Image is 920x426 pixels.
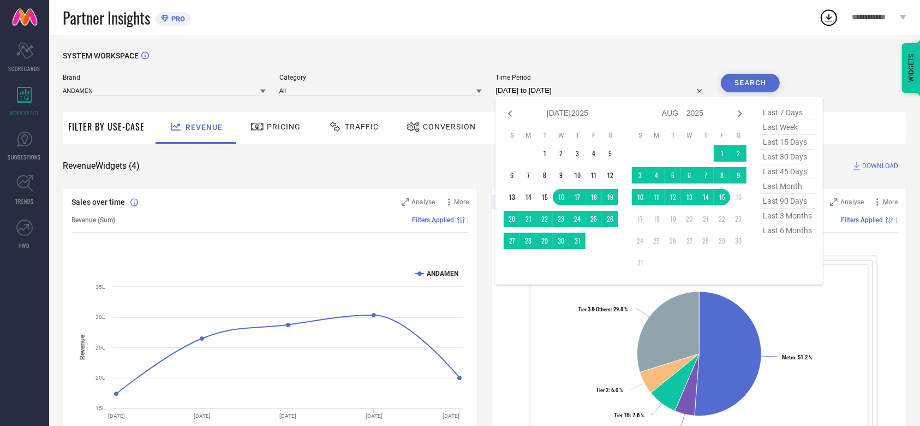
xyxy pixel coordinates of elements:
tspan: Tier 3 & Others [578,306,611,312]
td: Sat Aug 02 2025 [730,145,746,162]
span: WORKSPACE [10,109,40,117]
text: 35L [95,284,105,290]
text: [DATE] [280,413,297,419]
td: Sat Jul 12 2025 [602,167,618,184]
th: Monday [648,131,665,140]
td: Thu Aug 21 2025 [697,211,714,227]
th: Tuesday [665,131,681,140]
td: Mon Aug 04 2025 [648,167,665,184]
td: Sun Aug 10 2025 [632,189,648,205]
span: Filters Applied [841,216,883,224]
td: Tue Aug 12 2025 [665,189,681,205]
td: Mon Jul 14 2025 [520,189,536,205]
span: | [896,216,898,224]
span: Filters Applied [413,216,455,224]
tspan: Revenue [79,334,86,360]
span: Analyse [412,198,435,206]
text: [DATE] [108,413,125,419]
td: Fri Aug 22 2025 [714,211,730,227]
span: last 3 months [760,209,815,223]
td: Wed Jul 02 2025 [553,145,569,162]
td: Sat Jul 19 2025 [602,189,618,205]
tspan: Tier 1B [614,412,630,418]
text: : 29.8 % [578,306,628,312]
td: Sun Aug 31 2025 [632,255,648,271]
text: [DATE] [443,413,459,419]
td: Wed Aug 20 2025 [681,211,697,227]
td: Wed Jul 16 2025 [553,189,569,205]
span: Brand [63,74,266,81]
td: Sun Jul 06 2025 [504,167,520,184]
td: Fri Aug 29 2025 [714,233,730,249]
text: 20L [95,375,105,381]
td: Wed Jul 23 2025 [553,211,569,227]
td: Thu Aug 14 2025 [697,189,714,205]
td: Fri Aug 01 2025 [714,145,730,162]
th: Friday [586,131,602,140]
td: Thu Jul 10 2025 [569,167,586,184]
span: Revenue Widgets ( 4 ) [63,161,140,171]
svg: Zoom [830,198,838,206]
th: Saturday [730,131,746,140]
td: Sat Aug 09 2025 [730,167,746,184]
div: Previous month [504,107,517,120]
td: Mon Aug 11 2025 [648,189,665,205]
span: PRO [169,15,185,23]
td: Sat Aug 30 2025 [730,233,746,249]
span: Pricing [267,122,301,131]
text: [DATE] [194,413,211,419]
td: Tue Aug 05 2025 [665,167,681,184]
text: 25L [95,345,105,351]
td: Tue Aug 19 2025 [665,211,681,227]
th: Tuesday [536,131,553,140]
span: Revenue (Sum) [71,216,115,224]
tspan: Tier 2 [596,387,608,393]
text: 30L [95,314,105,320]
td: Tue Jul 22 2025 [536,211,553,227]
td: Fri Jul 04 2025 [586,145,602,162]
text: : 6.0 % [596,387,623,393]
span: Filter By Use-Case [68,120,145,133]
td: Thu Jul 03 2025 [569,145,586,162]
td: Tue Aug 26 2025 [665,233,681,249]
span: last 45 days [760,164,815,179]
div: Premium [492,195,532,211]
span: Partner Insights [63,7,150,29]
tspan: Metro [782,354,795,360]
th: Friday [714,131,730,140]
text: : 7.8 % [614,412,644,418]
td: Fri Aug 15 2025 [714,189,730,205]
span: More [883,198,898,206]
td: Wed Jul 09 2025 [553,167,569,184]
th: Monday [520,131,536,140]
span: SUGGESTIONS [8,153,41,161]
span: last month [760,179,815,194]
th: Wednesday [681,131,697,140]
span: last 90 days [760,194,815,209]
span: FWD [20,241,30,250]
text: [DATE] [366,413,383,419]
th: Thursday [569,131,586,140]
td: Thu Jul 24 2025 [569,211,586,227]
td: Mon Jul 21 2025 [520,211,536,227]
td: Wed Aug 06 2025 [681,167,697,184]
input: Select time period [495,84,707,97]
th: Thursday [697,131,714,140]
th: Sunday [632,131,648,140]
td: Wed Aug 27 2025 [681,233,697,249]
span: last 6 months [760,223,815,238]
td: Thu Aug 07 2025 [697,167,714,184]
div: Next month [733,107,746,120]
td: Mon Aug 25 2025 [648,233,665,249]
td: Sat Aug 23 2025 [730,211,746,227]
td: Thu Jul 31 2025 [569,233,586,249]
td: Tue Jul 15 2025 [536,189,553,205]
svg: Zoom [402,198,409,206]
td: Sun Aug 24 2025 [632,233,648,249]
span: last 30 days [760,150,815,164]
td: Thu Jul 17 2025 [569,189,586,205]
td: Sat Jul 05 2025 [602,145,618,162]
th: Sunday [504,131,520,140]
td: Sat Aug 16 2025 [730,189,746,205]
td: Sat Jul 26 2025 [602,211,618,227]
